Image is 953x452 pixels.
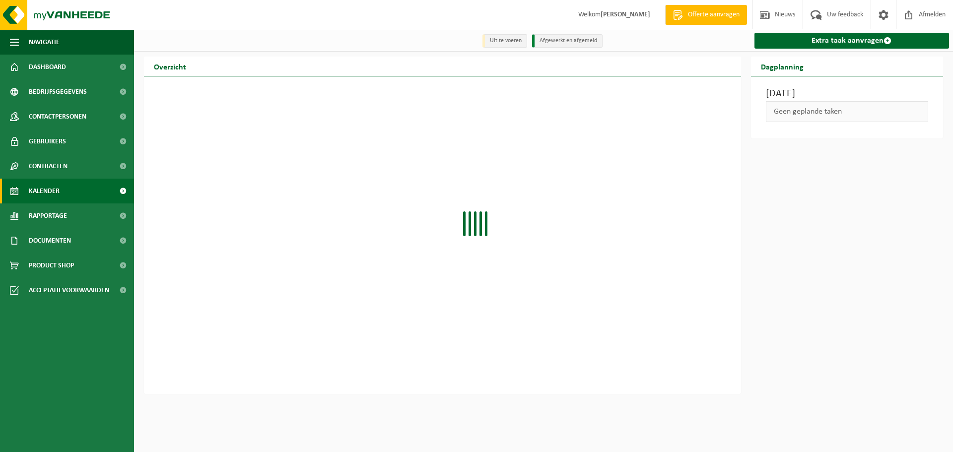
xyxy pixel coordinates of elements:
[29,30,60,55] span: Navigatie
[29,129,66,154] span: Gebruikers
[482,34,527,48] li: Uit te voeren
[532,34,603,48] li: Afgewerkt en afgemeld
[29,104,86,129] span: Contactpersonen
[766,86,929,101] h3: [DATE]
[144,57,196,76] h2: Overzicht
[751,57,814,76] h2: Dagplanning
[29,154,68,179] span: Contracten
[766,101,929,122] div: Geen geplande taken
[29,278,109,303] span: Acceptatievoorwaarden
[29,253,74,278] span: Product Shop
[29,228,71,253] span: Documenten
[754,33,950,49] a: Extra taak aanvragen
[665,5,747,25] a: Offerte aanvragen
[29,179,60,203] span: Kalender
[29,79,87,104] span: Bedrijfsgegevens
[29,55,66,79] span: Dashboard
[685,10,742,20] span: Offerte aanvragen
[29,203,67,228] span: Rapportage
[601,11,650,18] strong: [PERSON_NAME]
